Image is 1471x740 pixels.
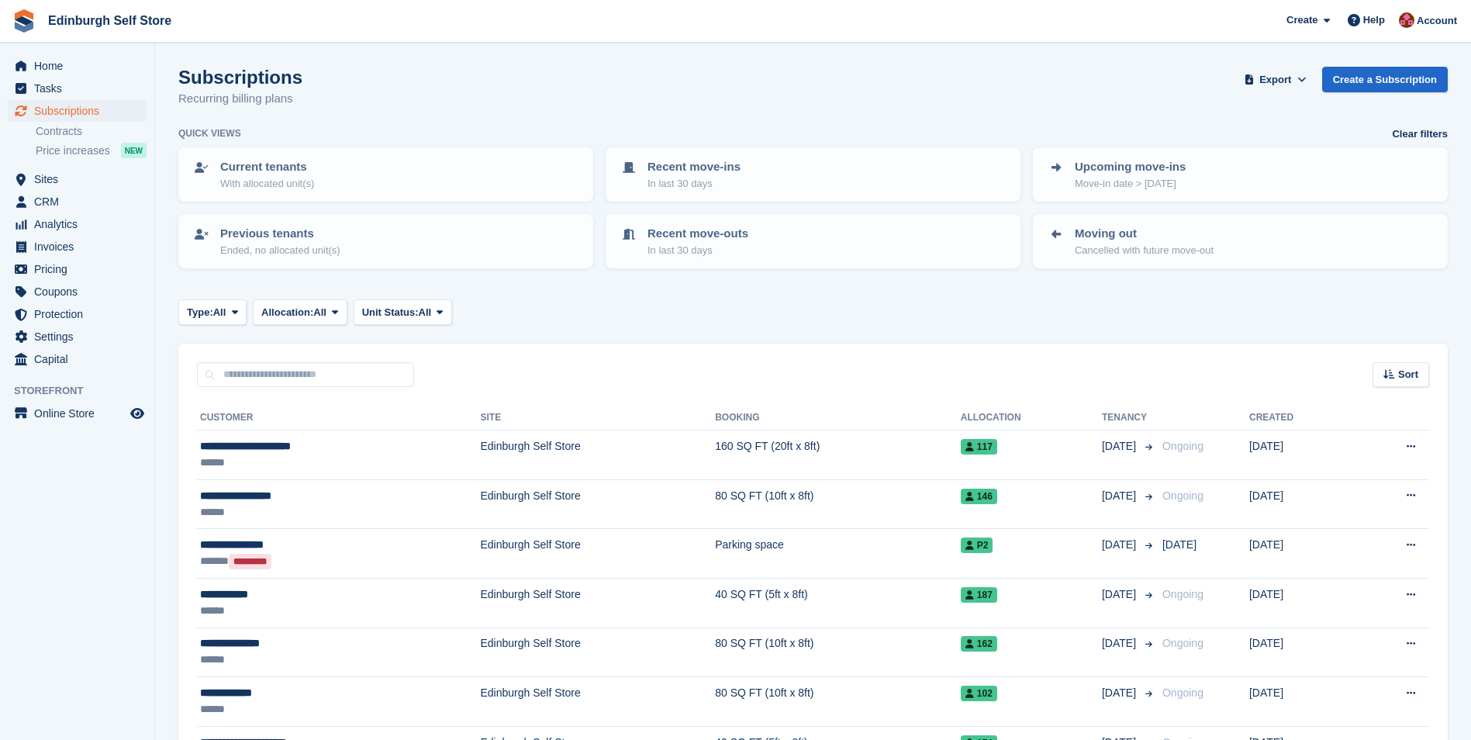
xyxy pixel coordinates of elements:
[8,403,147,424] a: menu
[1102,537,1139,553] span: [DATE]
[8,281,147,303] a: menu
[1363,12,1385,28] span: Help
[261,305,313,320] span: Allocation:
[8,258,147,280] a: menu
[1417,13,1457,29] span: Account
[961,406,1102,431] th: Allocation
[354,299,452,325] button: Unit Status: All
[715,479,961,529] td: 80 SQ FT (10ft x 8ft)
[961,538,993,553] span: P2
[34,191,127,213] span: CRM
[1034,149,1446,200] a: Upcoming move-ins Move-in date > [DATE]
[34,100,127,122] span: Subscriptions
[36,142,147,159] a: Price increases NEW
[34,403,127,424] span: Online Store
[961,587,997,603] span: 187
[8,168,147,190] a: menu
[1249,628,1353,677] td: [DATE]
[1249,529,1353,579] td: [DATE]
[8,303,147,325] a: menu
[8,326,147,348] a: menu
[1102,438,1139,455] span: [DATE]
[1162,489,1203,502] span: Ongoing
[1162,538,1196,551] span: [DATE]
[961,636,997,652] span: 162
[42,8,178,33] a: Edinburgh Self Store
[1398,367,1418,382] span: Sort
[34,303,127,325] span: Protection
[480,406,715,431] th: Site
[961,686,997,701] span: 102
[1162,440,1203,452] span: Ongoing
[1102,635,1139,652] span: [DATE]
[480,628,715,677] td: Edinburgh Self Store
[1075,225,1214,243] p: Moving out
[715,529,961,579] td: Parking space
[8,78,147,99] a: menu
[1249,431,1353,480] td: [DATE]
[34,168,127,190] span: Sites
[715,677,961,727] td: 80 SQ FT (10ft x 8ft)
[1102,488,1139,504] span: [DATE]
[12,9,36,33] img: stora-icon-8386f47178a22dfd0bd8f6a31ec36ba5ce8667c1dd55bd0f319d3a0aa187defe.svg
[34,326,127,348] span: Settings
[34,281,127,303] span: Coupons
[362,305,419,320] span: Unit Status:
[607,216,1019,267] a: Recent move-outs In last 30 days
[419,305,432,320] span: All
[1249,406,1353,431] th: Created
[220,225,340,243] p: Previous tenants
[213,305,226,320] span: All
[8,236,147,258] a: menu
[607,149,1019,200] a: Recent move-ins In last 30 days
[715,406,961,431] th: Booking
[961,489,997,504] span: 146
[715,578,961,628] td: 40 SQ FT (5ft x 8ft)
[480,677,715,727] td: Edinburgh Self Store
[34,236,127,258] span: Invoices
[1249,479,1353,529] td: [DATE]
[34,258,127,280] span: Pricing
[1102,685,1139,701] span: [DATE]
[178,299,247,325] button: Type: All
[8,100,147,122] a: menu
[180,149,592,200] a: Current tenants With allocated unit(s)
[34,78,127,99] span: Tasks
[715,431,961,480] td: 160 SQ FT (20ft x 8ft)
[1075,176,1186,192] p: Move-in date > [DATE]
[1241,67,1310,92] button: Export
[1259,72,1291,88] span: Export
[220,176,314,192] p: With allocated unit(s)
[178,90,302,108] p: Recurring billing plans
[1102,406,1156,431] th: Tenancy
[1249,677,1353,727] td: [DATE]
[1399,12,1414,28] img: Lucy Michalec
[480,578,715,628] td: Edinburgh Self Store
[121,143,147,158] div: NEW
[220,158,314,176] p: Current tenants
[715,628,961,677] td: 80 SQ FT (10ft x 8ft)
[1392,126,1448,142] a: Clear filters
[197,406,480,431] th: Customer
[36,144,110,158] span: Price increases
[647,176,741,192] p: In last 30 days
[1249,578,1353,628] td: [DATE]
[128,404,147,423] a: Preview store
[8,55,147,77] a: menu
[647,225,748,243] p: Recent move-outs
[1162,588,1203,600] span: Ongoing
[1162,686,1203,699] span: Ongoing
[34,55,127,77] span: Home
[647,158,741,176] p: Recent move-ins
[1162,637,1203,649] span: Ongoing
[1075,158,1186,176] p: Upcoming move-ins
[34,348,127,370] span: Capital
[253,299,347,325] button: Allocation: All
[220,243,340,258] p: Ended, no allocated unit(s)
[180,216,592,267] a: Previous tenants Ended, no allocated unit(s)
[178,126,241,140] h6: Quick views
[647,243,748,258] p: In last 30 days
[36,124,147,139] a: Contracts
[1075,243,1214,258] p: Cancelled with future move-out
[14,383,154,399] span: Storefront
